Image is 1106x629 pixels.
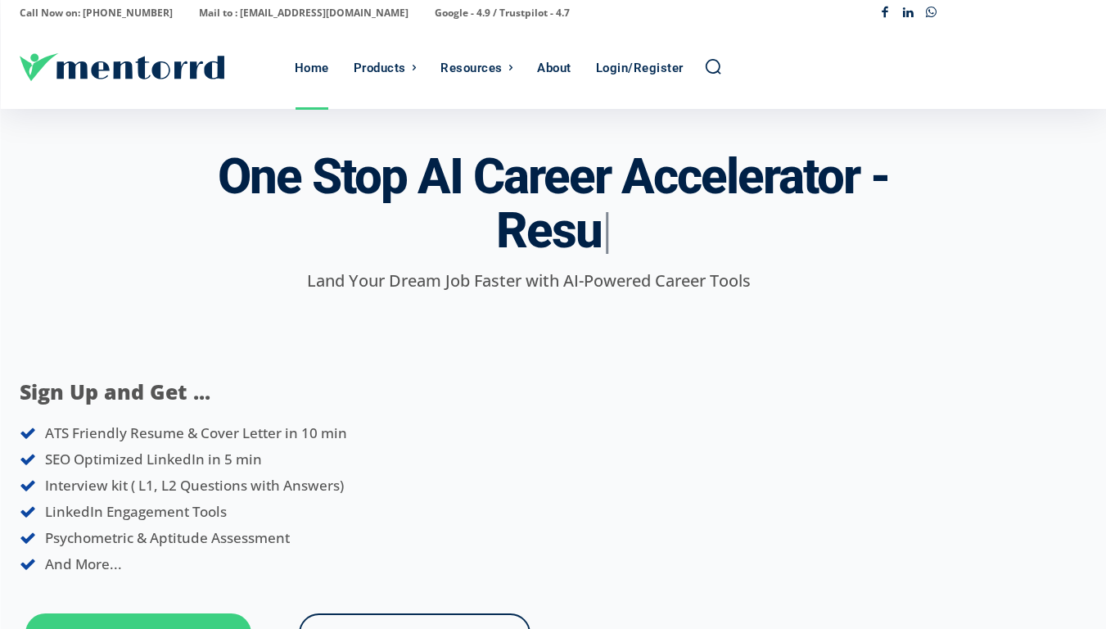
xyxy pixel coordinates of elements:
[20,269,1037,293] p: Land Your Dream Job Faster with AI-Powered Career Tools
[20,377,485,408] p: Sign Up and Get ...
[45,450,262,468] span: SEO Optimized LinkedIn in 5 min
[896,2,920,25] a: Linkedin
[45,554,122,573] span: And More...
[45,476,344,495] span: Interview kit ( L1, L2 Questions with Answers)
[20,53,287,81] a: Logo
[496,201,602,260] span: Resu
[45,502,227,521] span: LinkedIn Engagement Tools
[295,27,329,109] div: Home
[287,27,337,109] a: Home
[602,201,611,260] span: |
[596,27,684,109] div: Login/Register
[45,528,290,547] span: Psychometric & Aptitude Assessment
[199,2,409,25] p: Mail to : [EMAIL_ADDRESS][DOMAIN_NAME]
[529,27,580,109] a: About
[435,2,570,25] p: Google - 4.9 / Trustpilot - 4.7
[20,2,173,25] p: Call Now on: [PHONE_NUMBER]
[919,2,943,25] a: Whatsapp
[873,2,896,25] a: Facebook
[588,27,692,109] a: Login/Register
[218,150,889,258] h3: One Stop AI Career Accelerator -
[537,27,571,109] div: About
[704,57,722,75] a: Search
[45,423,347,442] span: ATS Friendly Resume & Cover Letter in 10 min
